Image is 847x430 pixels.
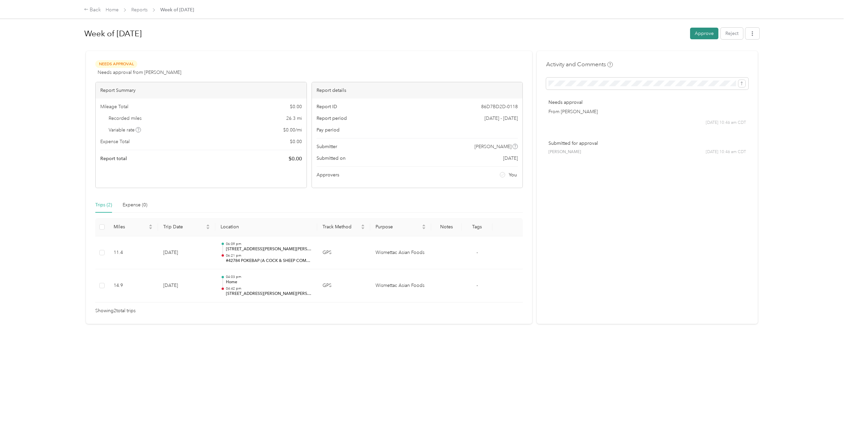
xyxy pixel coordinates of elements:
[149,226,153,230] span: caret-down
[131,7,148,13] a: Reports
[548,108,746,115] p: From [PERSON_NAME]
[158,269,215,303] td: [DATE]
[100,138,130,145] span: Expense Total
[108,218,158,236] th: Miles
[283,126,302,133] span: $ 0.00 / mi
[370,218,431,236] th: Purpose
[108,236,158,270] td: 11.4
[317,143,337,150] span: Submitter
[721,28,743,39] button: Reject
[215,218,317,236] th: Location
[317,126,340,133] span: Pay period
[226,275,312,279] p: 04:03 pm
[546,60,613,69] h4: Activity and Comments
[370,269,431,303] td: Wismettac Asian Foods
[476,283,478,288] span: -
[509,171,517,178] span: You
[100,103,128,110] span: Mileage Total
[206,226,210,230] span: caret-down
[323,224,360,230] span: Track Method
[84,26,685,42] h1: Week of August 25 2025
[706,120,746,126] span: [DATE] 10:46 am CDT
[158,236,215,270] td: [DATE]
[422,223,426,227] span: caret-up
[109,126,141,133] span: Variable rate
[290,138,302,145] span: $ 0.00
[548,140,746,147] p: Submitted for approval
[548,99,746,106] p: Needs approval
[158,218,215,236] th: Trip Date
[206,223,210,227] span: caret-up
[98,69,181,76] span: Needs approval from [PERSON_NAME]
[706,149,746,155] span: [DATE] 10:46 am CDT
[312,82,523,99] div: Report details
[317,171,339,178] span: Approvers
[226,246,312,252] p: [STREET_ADDRESS][PERSON_NAME][PERSON_NAME]
[114,224,147,230] span: Miles
[476,250,478,255] span: -
[226,258,312,264] p: #42784 POKEBAP (A COCK & SHEEP COMPANY)
[317,103,337,110] span: Report ID
[84,6,101,14] div: Back
[690,28,718,39] button: Approve
[361,223,365,227] span: caret-up
[109,115,142,122] span: Recorded miles
[503,155,518,162] span: [DATE]
[108,269,158,303] td: 14.9
[361,226,365,230] span: caret-down
[317,115,347,122] span: Report period
[317,236,370,270] td: GPS
[286,115,302,122] span: 26.3 mi
[376,224,421,230] span: Purpose
[226,279,312,285] p: Home
[123,201,147,209] div: Expense (0)
[226,242,312,246] p: 06:09 pm
[810,393,847,430] iframe: Everlance-gr Chat Button Frame
[226,286,312,291] p: 04:42 pm
[370,236,431,270] td: Wismettac Asian Foods
[317,269,370,303] td: GPS
[163,224,204,230] span: Trip Date
[95,307,136,315] span: Showing 2 total trips
[106,7,119,13] a: Home
[149,223,153,227] span: caret-up
[95,201,112,209] div: Trips (2)
[422,226,426,230] span: caret-down
[95,60,137,68] span: Needs Approval
[484,115,518,122] span: [DATE] - [DATE]
[96,82,307,99] div: Report Summary
[160,6,194,13] span: Week of [DATE]
[290,103,302,110] span: $ 0.00
[226,291,312,297] p: [STREET_ADDRESS][PERSON_NAME][PERSON_NAME]
[481,103,518,110] span: 86D7BD2D-0118
[462,218,492,236] th: Tags
[317,218,370,236] th: Track Method
[317,155,346,162] span: Submitted on
[548,149,581,155] span: [PERSON_NAME]
[226,253,312,258] p: 06:21 pm
[474,143,511,150] span: [PERSON_NAME]
[289,155,302,163] span: $ 0.00
[100,155,127,162] span: Report total
[431,218,462,236] th: Notes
